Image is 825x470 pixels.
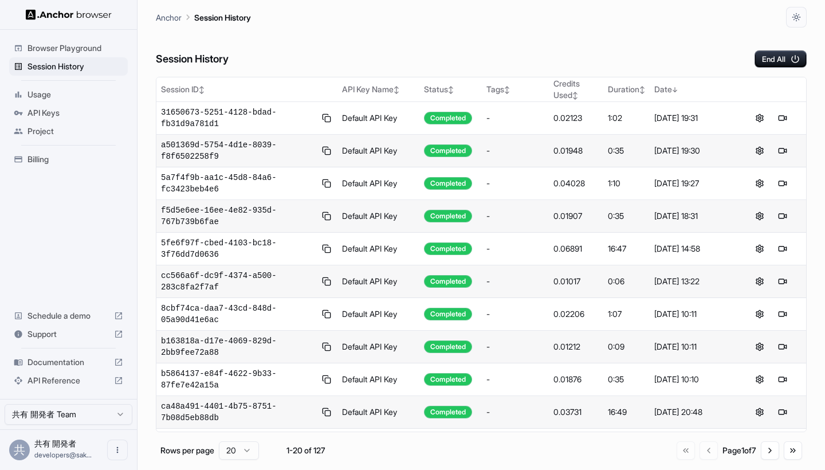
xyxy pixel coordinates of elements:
div: Completed [424,406,472,418]
div: Session ID [161,84,333,95]
div: Completed [424,340,472,353]
div: [DATE] 14:58 [654,243,732,254]
div: 1:07 [608,308,645,320]
div: 16:47 [608,243,645,254]
div: Completed [424,308,472,320]
div: Billing [9,150,128,169]
span: developers@sakurakids-sc.jp [34,451,92,459]
div: 0.01017 [553,276,599,287]
div: [DATE] 18:31 [654,210,732,222]
div: 1-20 of 127 [277,445,335,456]
div: - [486,308,545,320]
div: 0.03731 [553,406,599,418]
div: [DATE] 19:31 [654,112,732,124]
span: Usage [27,89,123,100]
div: - [486,276,545,287]
div: - [486,341,545,352]
span: API Keys [27,107,123,119]
div: Completed [424,177,472,190]
div: Session History [9,57,128,76]
span: 31650673-5251-4128-bdad-fb31d9a781d1 [161,107,316,130]
td: Default API Key [337,429,420,461]
span: 5a7f4f9b-aa1c-45d8-84a6-fc3423beb4e6 [161,172,316,195]
span: ↕ [448,85,454,94]
span: cc566a6f-dc9f-4374-a500-283c8fa2f7af [161,270,316,293]
div: - [486,374,545,385]
div: - [486,243,545,254]
span: b163818a-d17e-4069-829d-2bb9fee72a88 [161,335,316,358]
span: Browser Playground [27,42,123,54]
div: API Reference [9,371,128,390]
div: [DATE] 19:27 [654,178,732,189]
span: Project [27,126,123,137]
div: 0.04028 [553,178,599,189]
td: Default API Key [337,298,420,331]
div: [DATE] 20:48 [654,406,732,418]
div: Support [9,325,128,343]
span: ↕ [572,91,578,100]
span: Documentation [27,357,109,368]
span: Billing [27,154,123,165]
div: Credits Used [553,78,599,101]
span: b5864137-e84f-4622-9b33-87fe7e42a15a [161,368,316,391]
div: Completed [424,242,472,255]
div: 0.02206 [553,308,599,320]
span: 5fe6f97f-cbed-4103-bc18-3f76dd7d0636 [161,237,316,260]
td: Default API Key [337,265,420,298]
td: Default API Key [337,135,420,167]
div: 0:06 [608,276,645,287]
div: Status [424,84,477,95]
span: 共有 開発者 [34,438,76,448]
span: ↕ [199,85,205,94]
div: - [486,210,545,222]
td: Default API Key [337,363,420,396]
div: Browser Playground [9,39,128,57]
div: Completed [424,373,472,386]
div: 0.01907 [553,210,599,222]
div: 0.01948 [553,145,599,156]
p: Session History [194,11,251,23]
div: API Key Name [342,84,415,95]
div: 0:35 [608,374,645,385]
div: - [486,406,545,418]
div: 0.06891 [553,243,599,254]
div: 0.01212 [553,341,599,352]
span: Schedule a demo [27,310,109,322]
div: 1:10 [608,178,645,189]
div: Schedule a demo [9,307,128,325]
div: Documentation [9,353,128,371]
td: Default API Key [337,167,420,200]
span: a501369d-5754-4d1e-8039-f8f6502258f9 [161,139,316,162]
p: Anchor [156,11,182,23]
div: - [486,145,545,156]
div: 0:09 [608,341,645,352]
div: Tags [486,84,545,95]
div: API Keys [9,104,128,122]
div: - [486,178,545,189]
span: ↓ [672,85,678,94]
span: ↕ [394,85,399,94]
div: Completed [424,112,472,124]
div: 0:35 [608,210,645,222]
div: Date [654,84,732,95]
div: [DATE] 10:10 [654,374,732,385]
span: Support [27,328,109,340]
div: Completed [424,275,472,288]
div: 0.01876 [553,374,599,385]
div: 16:49 [608,406,645,418]
h6: Session History [156,51,229,68]
div: Project [9,122,128,140]
div: 0.02123 [553,112,599,124]
div: Page 1 of 7 [722,445,756,456]
span: ↕ [639,85,645,94]
span: Session History [27,61,123,72]
div: 1:02 [608,112,645,124]
span: ↕ [504,85,510,94]
span: API Reference [27,375,109,386]
span: ca48a491-4401-4b75-8751-7b08d5eb88db [161,401,316,424]
div: 0:35 [608,145,645,156]
div: [DATE] 19:30 [654,145,732,156]
div: [DATE] 10:11 [654,341,732,352]
div: Duration [608,84,645,95]
div: [DATE] 10:11 [654,308,732,320]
